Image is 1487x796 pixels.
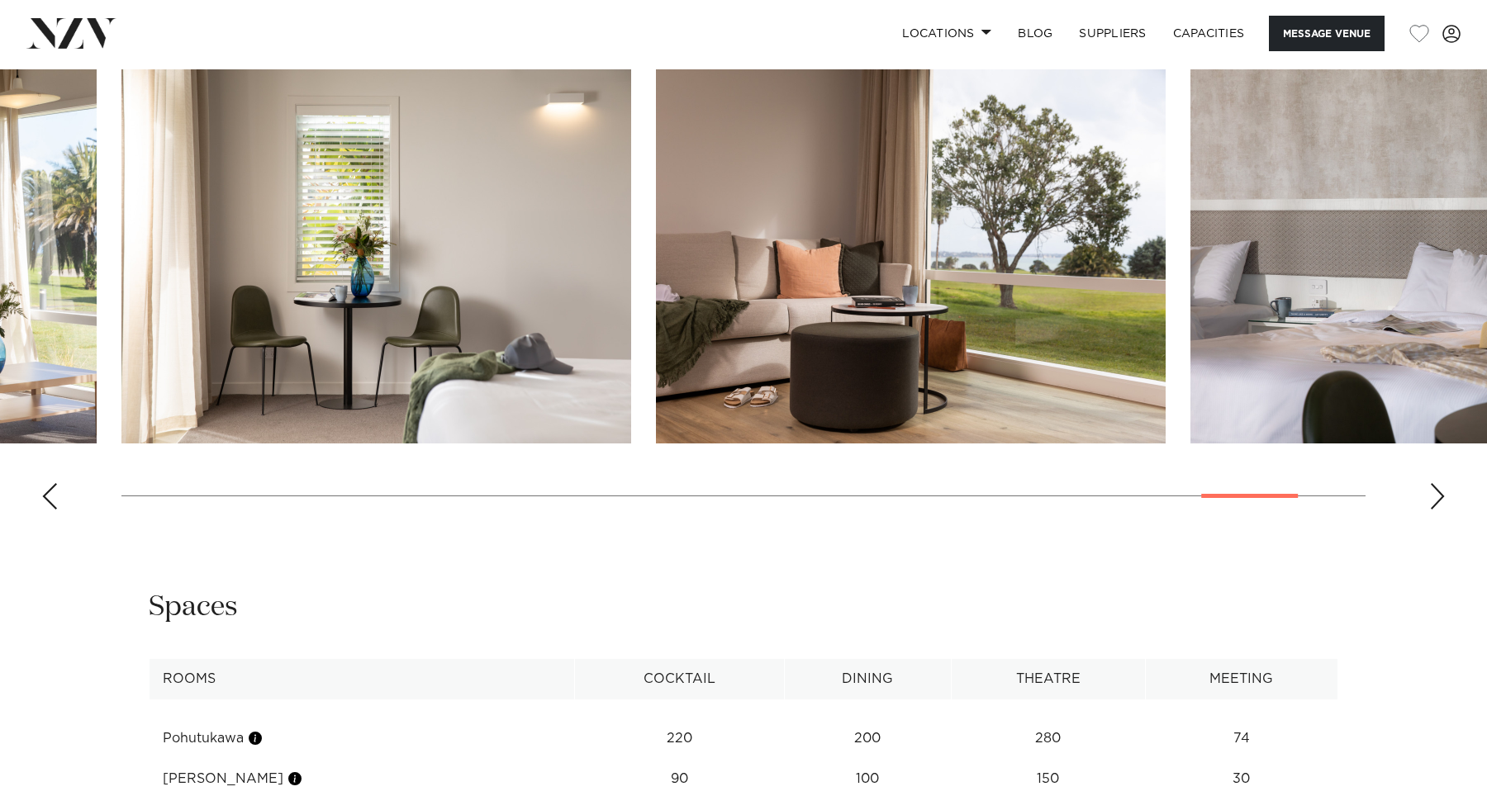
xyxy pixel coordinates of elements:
[889,16,1005,51] a: Locations
[1269,16,1385,51] button: Message Venue
[1160,16,1258,51] a: Capacities
[785,659,951,699] th: Dining
[121,69,631,443] swiper-slide: 27 / 30
[1066,16,1159,51] a: SUPPLIERS
[951,718,1145,759] td: 280
[574,659,784,699] th: Cocktail
[1145,659,1337,699] th: Meeting
[574,718,784,759] td: 220
[785,718,951,759] td: 200
[150,718,575,759] td: Pohutukawa
[1145,718,1337,759] td: 74
[656,69,1166,443] swiper-slide: 28 / 30
[26,18,116,48] img: nzv-logo.png
[1005,16,1066,51] a: BLOG
[951,659,1145,699] th: Theatre
[150,659,575,699] th: Rooms
[149,589,238,626] h2: Spaces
